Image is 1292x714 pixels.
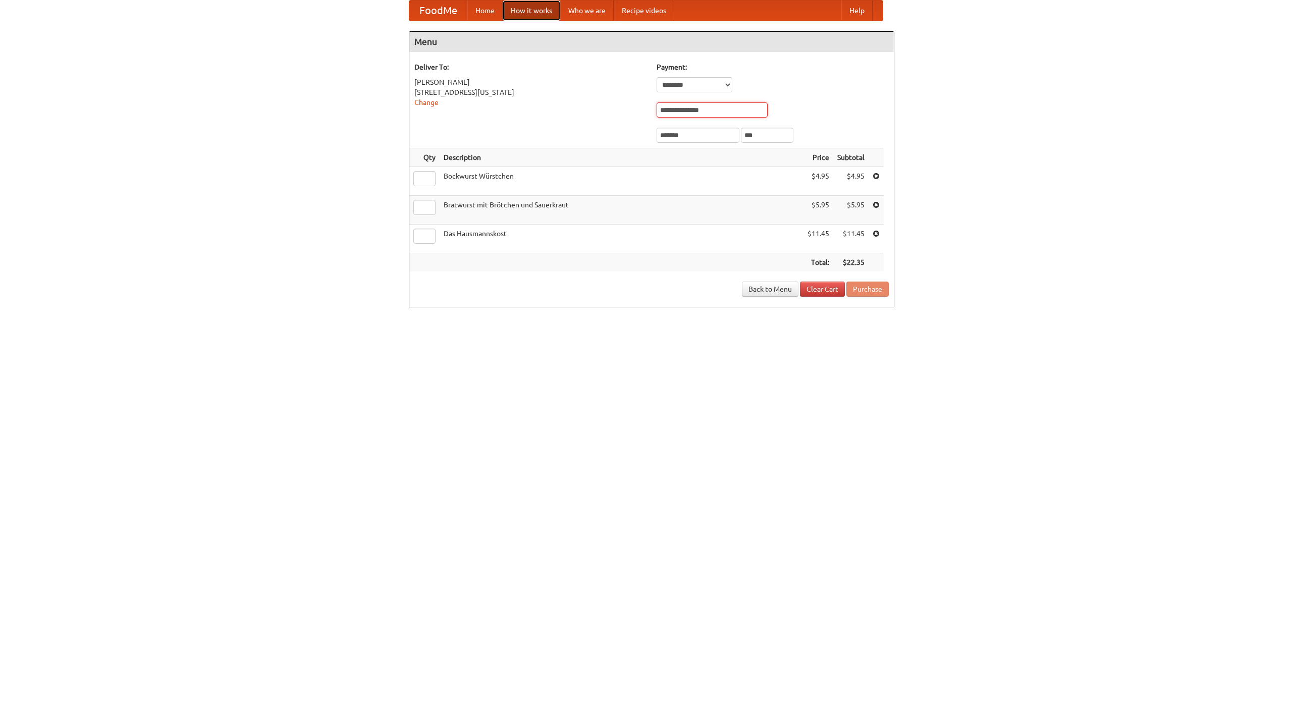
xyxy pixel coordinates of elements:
[833,196,869,225] td: $5.95
[742,282,798,297] a: Back to Menu
[800,282,845,297] a: Clear Cart
[440,225,803,253] td: Das Hausmannskost
[414,98,439,106] a: Change
[440,196,803,225] td: Bratwurst mit Brötchen und Sauerkraut
[803,225,833,253] td: $11.45
[803,167,833,196] td: $4.95
[803,148,833,167] th: Price
[833,148,869,167] th: Subtotal
[803,196,833,225] td: $5.95
[467,1,503,21] a: Home
[833,225,869,253] td: $11.45
[440,167,803,196] td: Bockwurst Würstchen
[414,87,647,97] div: [STREET_ADDRESS][US_STATE]
[833,253,869,272] th: $22.35
[414,77,647,87] div: [PERSON_NAME]
[657,62,889,72] h5: Payment:
[833,167,869,196] td: $4.95
[409,148,440,167] th: Qty
[409,32,894,52] h4: Menu
[841,1,873,21] a: Help
[503,1,560,21] a: How it works
[440,148,803,167] th: Description
[409,1,467,21] a: FoodMe
[803,253,833,272] th: Total:
[560,1,614,21] a: Who we are
[614,1,674,21] a: Recipe videos
[414,62,647,72] h5: Deliver To:
[846,282,889,297] button: Purchase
